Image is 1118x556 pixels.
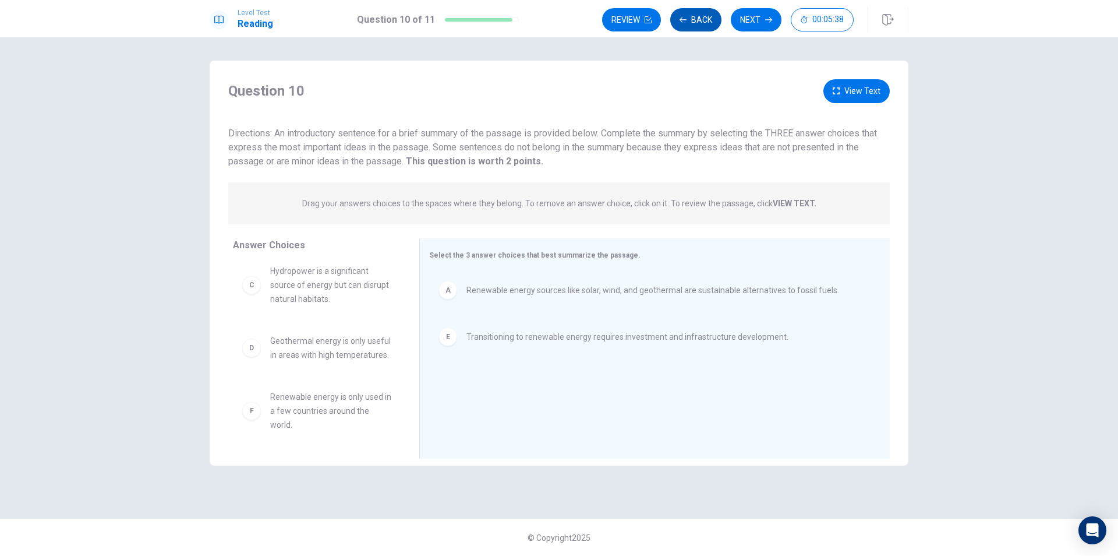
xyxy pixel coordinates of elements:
span: Transitioning to renewable energy requires investment and infrastructure development. [466,330,788,344]
span: 00:05:38 [812,15,844,24]
h4: Question 10 [228,82,305,100]
div: A [438,281,457,300]
strong: VIEW TEXT. [773,199,816,208]
div: D [242,339,261,357]
span: Geothermal energy is only useful in areas with high temperatures. [270,334,391,362]
div: ETransitioning to renewable energy requires investment and infrastructure development. [429,318,871,356]
span: Level Test [238,9,273,17]
p: Drag your answers choices to the spaces where they belong. To remove an answer choice, click on i... [302,199,816,208]
span: Directions: An introductory sentence for a brief summary of the passage is provided below. Comple... [228,128,877,167]
h1: Reading [238,17,273,31]
button: Next [731,8,781,31]
h1: Question 10 of 11 [357,13,435,27]
span: Select the 3 answer choices that best summarize the passage. [429,251,641,259]
span: © Copyright 2025 [528,533,590,543]
div: DGeothermal energy is only useful in areas with high temperatures. [233,325,401,371]
button: Back [670,8,721,31]
div: E [438,328,457,346]
button: Review [602,8,661,31]
span: Answer Choices [233,240,305,251]
strong: This question is worth 2 points. [404,156,543,167]
div: Open Intercom Messenger [1078,516,1106,544]
span: Renewable energy is only used in a few countries around the world. [270,390,391,432]
div: FRenewable energy is only used in a few countries around the world. [233,381,401,441]
button: 00:05:38 [791,8,854,31]
div: F [242,402,261,420]
button: View Text [823,79,890,103]
div: CHydropower is a significant source of energy but can disrupt natural habitats. [233,255,401,315]
span: Hydropower is a significant source of energy but can disrupt natural habitats. [270,264,391,306]
span: Renewable energy sources like solar, wind, and geothermal are sustainable alternatives to fossil ... [466,283,839,297]
div: ARenewable energy sources like solar, wind, and geothermal are sustainable alternatives to fossil... [429,272,871,309]
div: C [242,276,261,294]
